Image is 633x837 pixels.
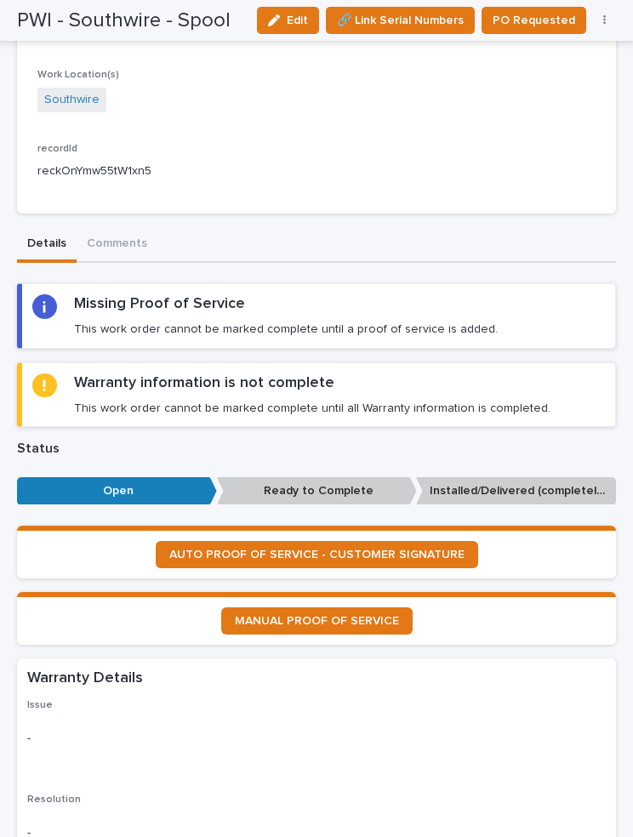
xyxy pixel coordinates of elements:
p: Installed/Delivered (completely done) [416,477,616,505]
p: Open [17,477,217,505]
p: This work order cannot be marked complete until a proof of service is added. [74,322,498,337]
h2: Warranty information is not complete [74,373,334,394]
a: Southwire [44,91,100,109]
span: Edit [287,13,308,28]
button: PO Requested [482,7,586,34]
h2: Missing Proof of Service [74,294,245,315]
button: Details [17,227,77,263]
span: Issue [27,700,53,710]
h2: Warranty Details [27,669,143,689]
span: AUTO PROOF OF SERVICE - CUSTOMER SIGNATURE [169,549,465,561]
a: AUTO PROOF OF SERVICE - CUSTOMER SIGNATURE [156,541,478,568]
p: Ready to Complete [217,477,417,505]
span: Resolution [27,794,81,805]
button: Edit [257,7,319,34]
span: Work Location(s) [37,70,119,80]
p: Status [17,441,616,457]
h2: PWI - Southwire - Spool [17,9,231,33]
p: This work order cannot be marked complete until all Warranty information is completed. [74,401,550,416]
button: 🔗 Link Serial Numbers [326,7,475,34]
a: MANUAL PROOF OF SERVICE [221,607,413,635]
button: Comments [77,227,157,263]
span: PO Requested [493,10,575,31]
span: recordId [37,144,77,154]
p: - [27,730,606,748]
p: reckOnYmw55tW1xn5 [37,162,596,180]
span: MANUAL PROOF OF SERVICE [235,615,399,627]
span: 🔗 Link Serial Numbers [337,10,464,31]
